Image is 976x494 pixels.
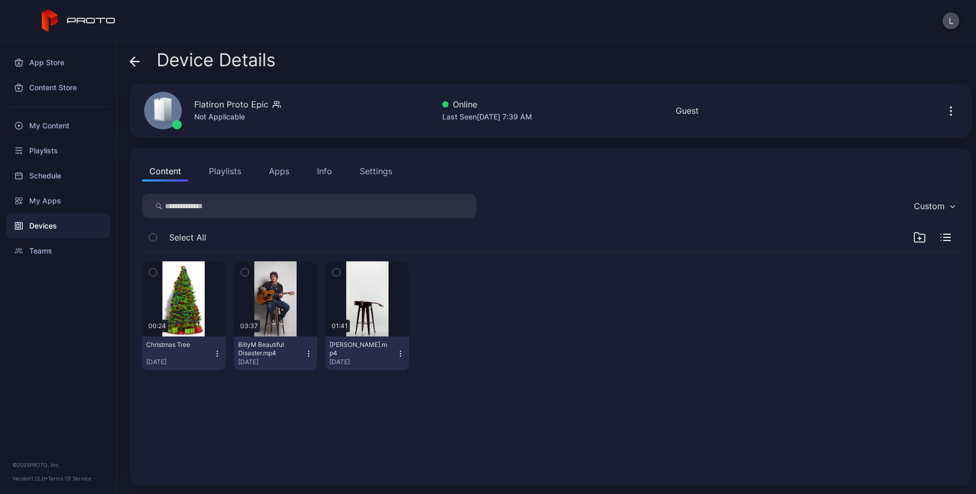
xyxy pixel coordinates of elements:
[48,475,91,481] a: Terms Of Service
[13,475,48,481] span: Version 1.12.0 •
[330,341,387,357] div: BillyM Silhouette.mp4
[6,188,110,213] a: My Apps
[352,161,399,182] button: Settings
[6,238,110,263] a: Teams
[676,104,699,117] div: Guest
[238,358,305,366] div: [DATE]
[6,75,110,100] a: Content Store
[914,201,945,211] div: Custom
[943,13,959,29] button: L
[442,98,532,111] div: Online
[146,341,204,349] div: Christmas Tree
[169,231,206,244] span: Select All
[146,358,213,366] div: [DATE]
[202,161,249,182] button: Playlists
[238,341,296,357] div: BillyM Beautiful Disaster.mp4
[6,213,110,238] a: Devices
[157,50,276,70] span: Device Details
[234,336,318,370] button: BillyM Beautiful Disaster.mp4[DATE]
[909,194,959,218] button: Custom
[330,358,396,366] div: [DATE]
[325,336,409,370] button: [PERSON_NAME].mp4[DATE]
[262,161,297,182] button: Apps
[6,50,110,75] a: App Store
[442,111,532,123] div: Last Seen [DATE] 7:39 AM
[317,165,332,177] div: Info
[194,98,268,111] div: Flatiron Proto Epic
[142,336,226,370] button: Christmas Tree[DATE]
[310,161,339,182] button: Info
[6,113,110,138] a: My Content
[13,461,104,469] div: © 2025 PROTO, Inc.
[360,165,392,177] div: Settings
[6,138,110,163] a: Playlists
[142,161,189,182] button: Content
[194,111,281,123] div: Not Applicable
[6,163,110,188] a: Schedule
